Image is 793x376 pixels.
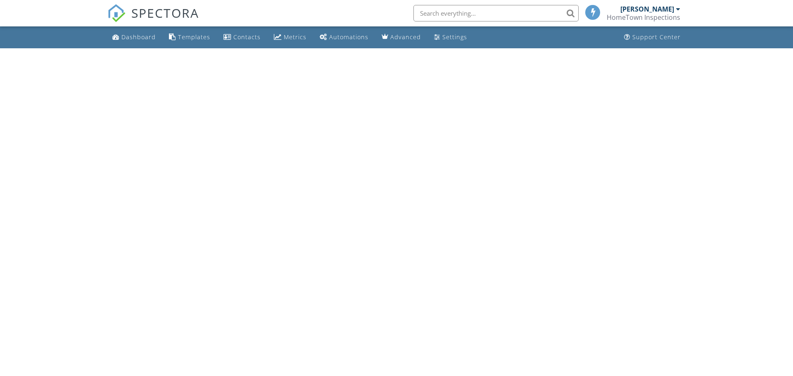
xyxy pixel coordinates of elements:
[442,33,467,41] div: Settings
[107,11,199,28] a: SPECTORA
[121,33,156,41] div: Dashboard
[107,4,126,22] img: The Best Home Inspection Software - Spectora
[607,13,680,21] div: HomeTown Inspections
[271,30,310,45] a: Metrics
[109,30,159,45] a: Dashboard
[131,4,199,21] span: SPECTORA
[390,33,421,41] div: Advanced
[431,30,470,45] a: Settings
[220,30,264,45] a: Contacts
[413,5,579,21] input: Search everything...
[632,33,681,41] div: Support Center
[284,33,306,41] div: Metrics
[178,33,210,41] div: Templates
[233,33,261,41] div: Contacts
[620,5,674,13] div: [PERSON_NAME]
[316,30,372,45] a: Automations (Basic)
[166,30,214,45] a: Templates
[329,33,368,41] div: Automations
[621,30,684,45] a: Support Center
[378,30,424,45] a: Advanced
